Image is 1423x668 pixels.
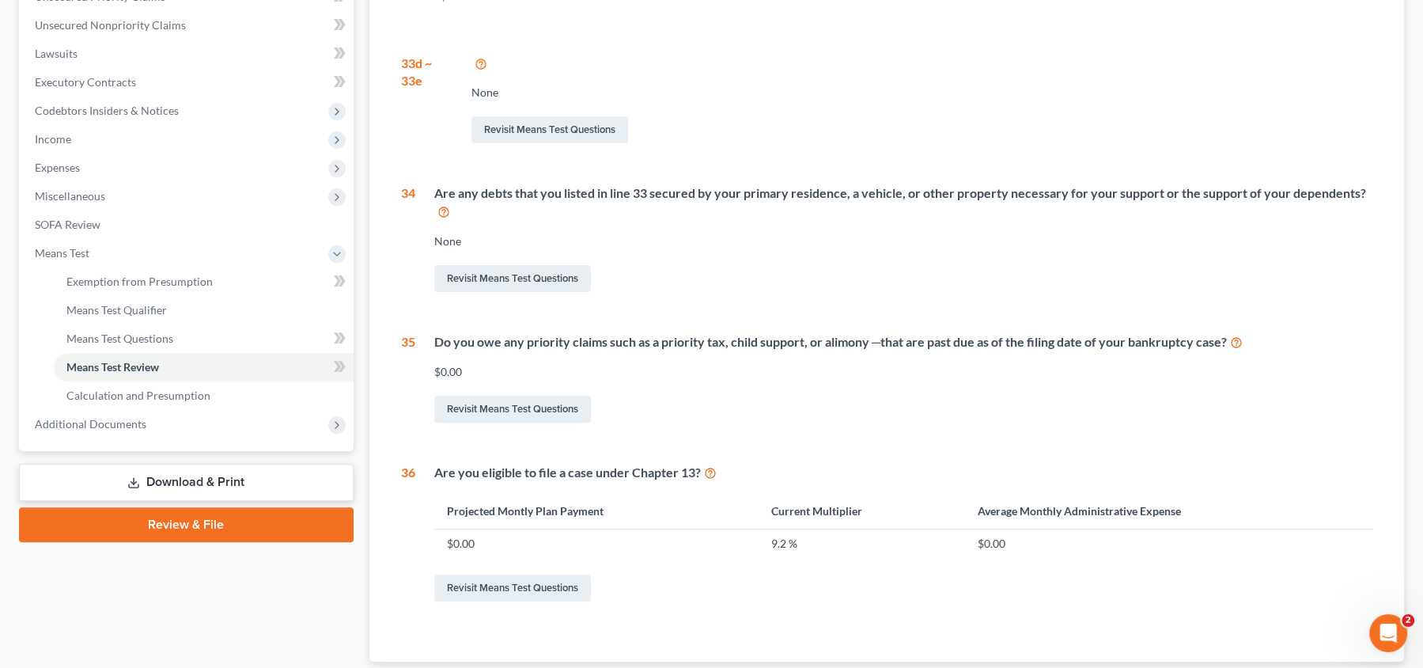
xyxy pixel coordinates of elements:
span: Means Test Review [66,360,159,374]
span: Miscellaneous [35,189,105,203]
a: SOFA Review [22,211,354,239]
td: $0.00 [965,529,1372,559]
div: Are you eligible to file a case under Chapter 13? [434,464,1372,482]
span: Means Test Questions [66,332,173,345]
span: SOFA Review [35,218,100,231]
div: None [471,85,1372,101]
a: Revisit Means Test Questions [434,396,591,423]
div: Are any debts that you listed in line 33 secured by your primary residence, a vehicle, or other p... [434,184,1372,221]
span: Executory Contracts [35,75,136,89]
span: Means Test [35,246,89,260]
th: Projected Montly Plan Payment [434,495,759,529]
iframe: Intercom live chat [1369,614,1407,652]
span: Lawsuits [35,47,78,60]
div: 33d ~ 33e [401,55,452,147]
div: 35 [401,333,415,426]
th: Current Multiplier [758,495,965,529]
a: Revisit Means Test Questions [434,265,591,292]
a: Revisit Means Test Questions [434,575,591,602]
span: 2 [1402,614,1414,627]
a: Review & File [19,507,354,542]
a: Download & Print [19,464,354,501]
td: 9.2 % [758,529,965,559]
div: 34 [401,184,415,295]
a: Lawsuits [22,40,354,68]
a: Revisit Means Test Questions [471,116,628,143]
th: Average Monthly Administrative Expense [965,495,1372,529]
a: Unsecured Nonpriority Claims [22,11,354,40]
div: None [434,233,1372,249]
div: Do you owe any priority claims such as a priority tax, child support, or alimony ─that are past d... [434,333,1372,351]
span: Additional Documents [35,417,146,431]
a: Executory Contracts [22,68,354,97]
a: Calculation and Presumption [54,381,354,410]
a: Means Test Review [54,353,354,381]
a: Means Test Qualifier [54,296,354,325]
span: Calculation and Presumption [66,389,210,402]
span: Means Test Qualifier [66,303,167,317]
span: Codebtors Insiders & Notices [35,104,179,117]
a: Exemption from Presumption [54,268,354,296]
span: Unsecured Nonpriority Claims [35,18,186,32]
span: Expenses [35,161,80,174]
div: 36 [401,464,415,605]
div: $0.00 [434,364,1372,380]
span: Income [35,132,71,146]
td: $0.00 [434,529,759,559]
a: Means Test Questions [54,325,354,353]
span: Exemption from Presumption [66,275,213,288]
